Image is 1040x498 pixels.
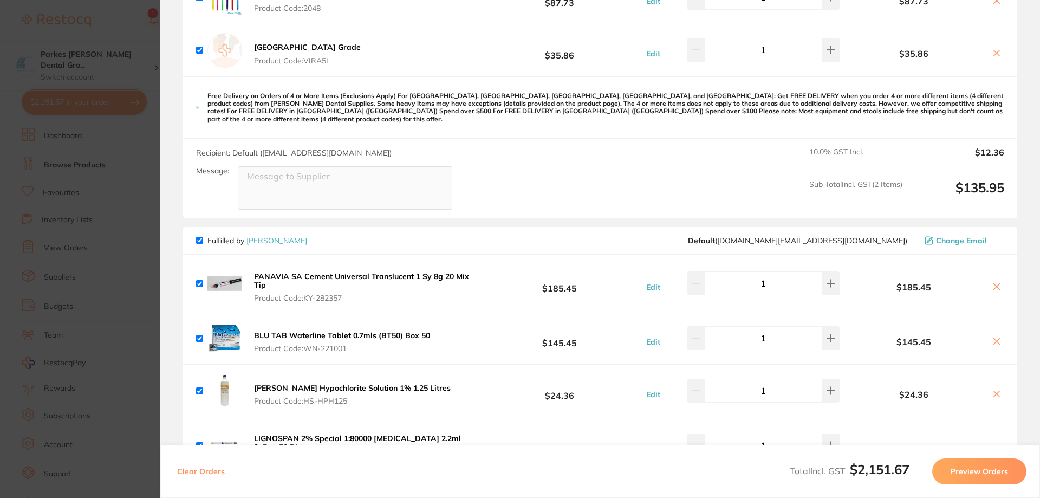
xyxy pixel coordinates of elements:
button: [PERSON_NAME] Hypochlorite Solution 1% 1.25 Litres Product Code:HS-HPH125 [251,383,454,406]
b: Default [688,236,715,245]
span: Product Code: WN-221001 [254,344,430,353]
label: Message: [196,166,229,176]
img: aWN6OTNhbA [207,266,242,301]
b: PANAVIA SA Cement Universal Translucent 1 Sy 8g 20 Mix Tip [254,271,469,290]
b: $210.91 [479,436,640,456]
b: LIGNOSPAN 2% Special 1:80000 [MEDICAL_DATA] 2.2ml 2xBox 50 Blue [254,434,461,452]
output: $135.95 [911,180,1004,210]
b: $24.36 [479,381,640,401]
span: Product Code: KY-282357 [254,294,476,302]
button: BLU TAB Waterline Tablet 0.7mls (BT50) Box 50 Product Code:WN-221001 [251,331,433,353]
b: $185.45 [843,282,985,292]
b: $35.86 [479,40,640,60]
span: Product Code: 2048 [254,4,346,12]
p: Free Delivery on Orders of 4 or More Items (Exclusions Apply) For [GEOGRAPHIC_DATA], [GEOGRAPHIC_... [207,92,1004,124]
b: [GEOGRAPHIC_DATA] Grade [254,42,361,52]
b: $145.45 [479,328,640,348]
img: bjRkYXQ3MA [207,321,242,355]
img: NTg3YmFldg [207,373,242,408]
button: [GEOGRAPHIC_DATA] Grade Product Code:VIRA5L [251,42,364,65]
button: Clear Orders [174,458,228,484]
b: $35.86 [843,49,985,59]
span: Sub Total Incl. GST ( 2 Items) [809,180,902,210]
button: LIGNOSPAN 2% Special 1:80000 [MEDICAL_DATA] 2.2ml 2xBox 50 Blue Product Code:SP-4036-100 [251,434,479,465]
b: $185.45 [479,274,640,294]
img: empty.jpg [207,33,242,68]
button: Edit [643,49,664,59]
p: Fulfilled by [207,236,307,245]
span: Product Code: VIRA5L [254,56,361,65]
b: $145.45 [843,337,985,347]
a: [PERSON_NAME] [246,236,307,245]
span: Change Email [936,236,987,245]
button: PANAVIA SA Cement Universal Translucent 1 Sy 8g 20 Mix Tip Product Code:KY-282357 [251,271,479,303]
b: BLU TAB Waterline Tablet 0.7mls (BT50) Box 50 [254,331,430,340]
button: Edit [643,390,664,399]
b: $24.36 [843,390,985,399]
img: aTV3ejdjYg [207,428,242,463]
span: customer.care@henryschein.com.au [688,236,907,245]
span: Total Incl. GST [790,465,909,476]
b: $2,151.67 [850,461,909,477]
output: $12.36 [911,147,1004,171]
button: Edit [643,337,664,347]
button: Edit [643,282,664,292]
span: Product Code: HS-HPH125 [254,397,451,405]
button: Change Email [921,236,1004,245]
span: 10.0 % GST Incl. [809,147,902,171]
b: [PERSON_NAME] Hypochlorite Solution 1% 1.25 Litres [254,383,451,393]
span: Recipient: Default ( [EMAIL_ADDRESS][DOMAIN_NAME] ) [196,148,392,158]
button: Preview Orders [932,458,1026,484]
